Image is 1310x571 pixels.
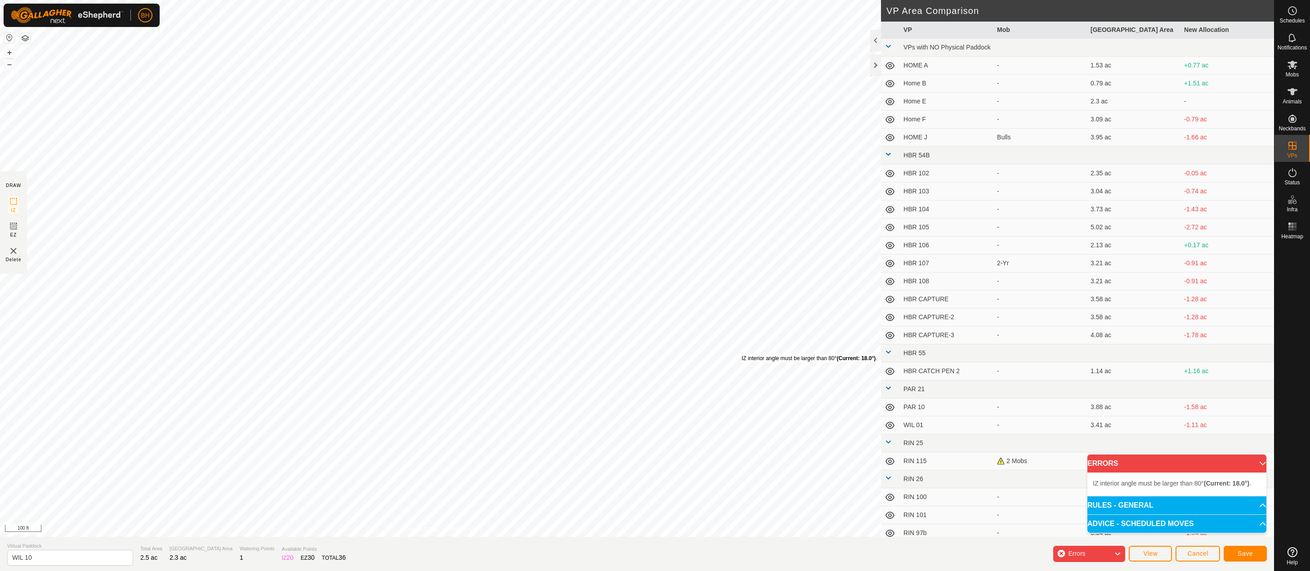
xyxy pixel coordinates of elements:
td: 3.34 ac [1087,524,1180,542]
th: New Allocation [1180,22,1274,39]
td: 1.53 ac [1087,57,1180,75]
span: 2.3 ac [170,554,187,561]
div: - [997,241,1083,250]
span: Watering Points [240,545,274,553]
span: Virtual Paddock [7,542,133,550]
td: RIN 101 [900,506,993,524]
div: 2-Yr [997,259,1083,268]
span: Available Points [282,545,345,553]
td: +0.17 ac [1180,236,1274,254]
td: -0.91 ac [1180,452,1274,470]
span: Animals [1283,99,1302,104]
td: RIN 97b [900,524,993,542]
span: Total Area [140,545,162,553]
td: HBR 104 [900,201,993,219]
b: (Current: 18.0°) [836,355,876,361]
td: Home E [900,93,993,111]
span: EZ [10,232,17,238]
p-accordion-header: ADVICE - SCHEDULED MOVES [1087,515,1266,533]
div: - [997,97,1083,106]
span: ERRORS [1087,460,1118,467]
a: Contact Us [449,525,476,533]
td: -1.28 ac [1180,290,1274,308]
button: Cancel [1176,546,1220,562]
button: Map Layers [20,33,31,44]
td: -0.91 ac [1180,254,1274,272]
span: Notifications [1278,45,1307,50]
p-accordion-header: RULES - GENERAL [1087,496,1266,514]
td: -1.11 ac [1180,416,1274,434]
button: + [4,47,15,58]
div: EZ [301,553,315,562]
span: PAR 21 [903,385,925,393]
div: - [997,492,1083,502]
span: Errors [1068,550,1085,557]
a: Privacy Policy [405,525,439,533]
td: 3.09 ac [1087,111,1180,129]
td: HBR 103 [900,183,993,201]
td: -1.66 ac [1180,129,1274,147]
span: IZ interior angle must be larger than 80° . [1093,480,1251,487]
td: +1.16 ac [1180,362,1274,380]
td: -1.58 ac [1180,398,1274,416]
span: ADVICE - SCHEDULED MOVES [1087,520,1194,527]
td: -0.79 ac [1180,111,1274,129]
td: -1.78 ac [1180,326,1274,344]
span: Help [1287,560,1298,565]
td: +1.51 ac [1180,75,1274,93]
span: Status [1284,180,1300,185]
div: - [997,528,1083,538]
div: - [997,294,1083,304]
td: 2.3 ac [1087,93,1180,111]
td: +0.77 ac [1180,57,1274,75]
td: 3.04 ac [1087,183,1180,201]
div: DRAW [6,182,21,189]
span: VPs [1287,153,1297,158]
p-accordion-header: ERRORS [1087,455,1266,473]
span: 1 [240,554,243,561]
td: 3.21 ac [1087,452,1180,470]
td: Home B [900,75,993,93]
span: RIN 26 [903,475,923,482]
div: - [997,510,1083,520]
td: -1.43 ac [1180,201,1274,219]
td: 3.58 ac [1087,290,1180,308]
td: -2.72 ac [1180,219,1274,236]
div: - [997,312,1083,322]
span: BH [141,11,149,20]
span: HBR 54B [903,152,930,159]
td: 1.14 ac [1087,362,1180,380]
div: - [997,79,1083,88]
div: - [997,61,1083,70]
td: - [1180,93,1274,111]
td: HBR 108 [900,272,993,290]
td: 3.58 ac [1087,308,1180,326]
td: HBR CAPTURE-3 [900,326,993,344]
span: 20 [286,554,294,561]
td: HBR 105 [900,219,993,236]
div: Bulls [997,133,1083,142]
div: - [997,420,1083,430]
img: Gallagher Logo [11,7,123,23]
td: Home F [900,111,993,129]
span: 2.5 ac [140,554,157,561]
td: PAR 10 [900,398,993,416]
button: View [1129,546,1172,562]
td: -0.91 ac [1180,272,1274,290]
span: RULES - GENERAL [1087,502,1154,509]
th: VP [900,22,993,39]
span: Delete [6,256,22,263]
button: Reset Map [4,32,15,43]
b: (Current: 18.0°) [1204,480,1249,487]
span: Infra [1287,207,1297,212]
div: - [997,402,1083,412]
td: RIN 115 [900,452,993,470]
td: WIL 01 [900,416,993,434]
td: HBR 106 [900,236,993,254]
span: Save [1238,550,1253,557]
div: - [997,187,1083,196]
button: – [4,59,15,70]
div: - [997,277,1083,286]
td: 2.35 ac [1087,165,1180,183]
td: HBR CATCH PEN 2 [900,362,993,380]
